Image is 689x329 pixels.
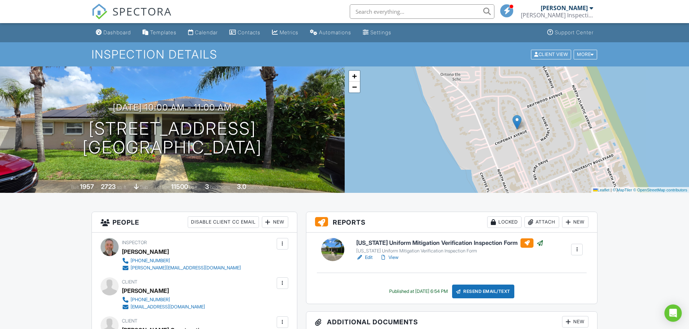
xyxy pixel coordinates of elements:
[280,29,298,35] div: Metrics
[150,29,176,35] div: Templates
[155,185,170,190] span: Lot Size
[140,185,148,190] span: slab
[356,238,544,254] a: [US_STATE] Uniform Mitigation Verification Inspection Form [US_STATE] Uniform Mitigation Verifica...
[131,265,241,271] div: [PERSON_NAME][EMAIL_ADDRESS][DOMAIN_NAME]
[226,26,263,39] a: Contacts
[562,216,588,228] div: New
[237,183,246,190] div: 3.0
[101,183,116,190] div: 2723
[189,185,198,190] span: sq.ft.
[122,285,169,296] div: [PERSON_NAME]
[613,188,632,192] a: © MapTiler
[530,51,573,57] a: Client View
[513,115,522,130] img: Marker
[307,26,354,39] a: Automations (Basic)
[524,216,559,228] div: Attach
[319,29,351,35] div: Automations
[92,212,297,233] h3: People
[352,82,357,91] span: −
[238,29,260,35] div: Contacts
[92,48,598,61] h1: Inspection Details
[131,297,170,303] div: [PHONE_NUMBER]
[247,185,268,190] span: bathrooms
[122,318,137,324] span: Client
[131,304,205,310] div: [EMAIL_ADDRESS][DOMAIN_NAME]
[360,26,394,39] a: Settings
[349,71,360,82] a: Zoom in
[140,26,179,39] a: Templates
[262,216,288,228] div: New
[593,188,609,192] a: Leaflet
[541,4,588,12] div: [PERSON_NAME]
[370,29,391,35] div: Settings
[122,264,241,272] a: [PERSON_NAME][EMAIL_ADDRESS][DOMAIN_NAME]
[80,183,94,190] div: 1957
[562,316,588,328] div: New
[380,254,399,261] a: View
[269,26,301,39] a: Metrics
[574,49,597,59] div: More
[122,279,137,285] span: Client
[92,4,107,20] img: The Best Home Inspection Software - Spectora
[389,289,448,294] div: Published at [DATE] 6:54 PM
[633,188,687,192] a: © OpenStreetMap contributors
[82,119,262,157] h1: [STREET_ADDRESS] [GEOGRAPHIC_DATA]
[122,240,147,245] span: Inspector
[122,257,241,264] a: [PHONE_NUMBER]
[103,29,131,35] div: Dashboard
[356,254,373,261] a: Edit
[205,183,209,190] div: 3
[452,285,514,298] div: Resend Email/Text
[71,185,79,190] span: Built
[555,29,594,35] div: Support Center
[92,10,172,25] a: SPECTORA
[487,216,522,228] div: Locked
[306,212,597,233] h3: Reports
[356,238,544,248] h6: [US_STATE] Uniform Mitigation Verification Inspection Form
[122,246,169,257] div: [PERSON_NAME]
[210,185,230,190] span: bedrooms
[171,183,188,190] div: 11500
[122,296,205,303] a: [PHONE_NUMBER]
[350,4,494,19] input: Search everything...
[185,26,221,39] a: Calendar
[122,303,205,311] a: [EMAIL_ADDRESS][DOMAIN_NAME]
[112,4,172,19] span: SPECTORA
[131,258,170,264] div: [PHONE_NUMBER]
[664,304,682,322] div: Open Intercom Messenger
[93,26,134,39] a: Dashboard
[352,72,357,81] span: +
[188,216,259,228] div: Disable Client CC Email
[113,103,232,112] h3: [DATE] 10:00 am - 11:00 am
[544,26,596,39] a: Support Center
[349,82,360,92] a: Zoom out
[531,49,571,59] div: Client View
[195,29,218,35] div: Calendar
[521,12,593,19] div: DeSmith Inspections, LLC
[611,188,612,192] span: |
[356,248,544,254] div: [US_STATE] Uniform Mitigation Verification Inspection Form
[117,185,127,190] span: sq. ft.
